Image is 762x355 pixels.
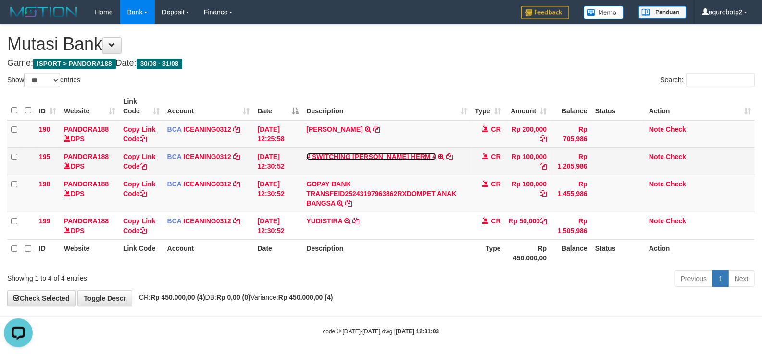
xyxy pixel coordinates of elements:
span: 30/08 - 31/08 [137,59,183,69]
a: Note [649,217,664,225]
a: PANDORA188 [64,125,109,133]
a: Copy ICEANING0312 to clipboard [233,153,240,160]
td: Rp 100,000 [505,175,551,212]
td: Rp 1,455,986 [550,175,591,212]
a: Copy # SWITCHING CR HENDRA HERM # to clipboard [446,153,453,160]
th: Status [591,239,645,267]
div: Showing 1 to 4 of 4 entries [7,269,310,283]
span: CR [491,217,501,225]
a: [PERSON_NAME] [307,125,363,133]
a: # SWITCHING [PERSON_NAME] HERM # [307,153,437,160]
a: PANDORA188 [64,180,109,188]
select: Showentries [24,73,60,87]
img: Feedback.jpg [521,6,569,19]
a: Copy Link Code [123,217,156,234]
img: Button%20Memo.svg [584,6,624,19]
th: Rp 450.000,00 [505,239,551,267]
a: PANDORA188 [64,153,109,160]
th: Account: activate to sort column ascending [163,93,254,120]
a: Copy ICEANING0312 to clipboard [233,217,240,225]
span: BCA [167,180,182,188]
label: Show entries [7,73,80,87]
th: Balance [550,239,591,267]
th: Date: activate to sort column descending [254,93,303,120]
a: Note [649,153,664,160]
a: Check [666,180,686,188]
a: Check [666,125,686,133]
span: ISPORT > PANDORA188 [33,59,116,69]
a: GOPAY BANK TRANSFEID25243197963862RXDOMPET ANAK BANGSA [307,180,457,207]
th: Type [471,239,505,267]
a: ICEANING0312 [183,180,231,188]
a: Check [666,153,686,160]
strong: [DATE] 12:31:03 [396,328,439,335]
a: Check Selected [7,290,76,306]
a: YUDISTIRA [307,217,343,225]
a: Note [649,180,664,188]
td: [DATE] 12:25:58 [254,120,303,148]
a: Copy Link Code [123,153,156,170]
td: [DATE] 12:30:52 [254,212,303,239]
a: Note [649,125,664,133]
td: DPS [60,147,119,175]
label: Search: [661,73,755,87]
a: Copy Link Code [123,180,156,197]
a: ICEANING0312 [183,217,231,225]
td: Rp 50,000 [505,212,551,239]
a: 1 [712,270,729,287]
th: Balance [550,93,591,120]
span: 195 [39,153,50,160]
a: Next [728,270,755,287]
th: Status [591,93,645,120]
th: ID [35,239,60,267]
a: Copy ICEANING0312 to clipboard [233,125,240,133]
a: ICEANING0312 [183,125,231,133]
input: Search: [687,73,755,87]
th: Type: activate to sort column ascending [471,93,505,120]
span: CR [491,153,501,160]
a: Check [666,217,686,225]
th: Amount: activate to sort column ascending [505,93,551,120]
td: Rp 200,000 [505,120,551,148]
th: Website: activate to sort column ascending [60,93,119,120]
a: Copy GOPAY BANK TRANSFEID25243197963862RXDOMPET ANAK BANGSA to clipboard [345,199,352,207]
strong: Rp 0,00 (0) [216,294,250,301]
a: Previous [675,270,713,287]
th: Link Code: activate to sort column ascending [119,93,163,120]
th: Date [254,239,303,267]
a: Copy Link Code [123,125,156,143]
td: Rp 1,505,986 [550,212,591,239]
a: Toggle Descr [77,290,132,306]
th: Action [645,239,755,267]
span: CR [491,125,501,133]
span: BCA [167,217,182,225]
a: Copy Rp 50,000 to clipboard [540,217,547,225]
td: DPS [60,212,119,239]
a: Copy NURROHMAN to clipboard [373,125,380,133]
span: 199 [39,217,50,225]
td: Rp 705,986 [550,120,591,148]
td: [DATE] 12:30:52 [254,175,303,212]
span: BCA [167,153,182,160]
strong: Rp 450.000,00 (4) [150,294,205,301]
a: ICEANING0312 [183,153,231,160]
h4: Game: Date: [7,59,755,68]
th: ID: activate to sort column ascending [35,93,60,120]
a: Copy YUDISTIRA to clipboard [352,217,359,225]
img: panduan.png [638,6,687,19]
button: Open LiveChat chat widget [4,4,33,33]
img: MOTION_logo.png [7,5,80,19]
span: CR [491,180,501,188]
td: DPS [60,120,119,148]
h1: Mutasi Bank [7,35,755,54]
th: Account [163,239,254,267]
th: Link Code [119,239,163,267]
td: DPS [60,175,119,212]
span: CR: DB: Variance: [134,294,333,301]
a: Copy Rp 100,000 to clipboard [540,162,547,170]
a: Copy ICEANING0312 to clipboard [233,180,240,188]
span: 198 [39,180,50,188]
span: 190 [39,125,50,133]
a: Copy Rp 100,000 to clipboard [540,190,547,197]
td: [DATE] 12:30:52 [254,147,303,175]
